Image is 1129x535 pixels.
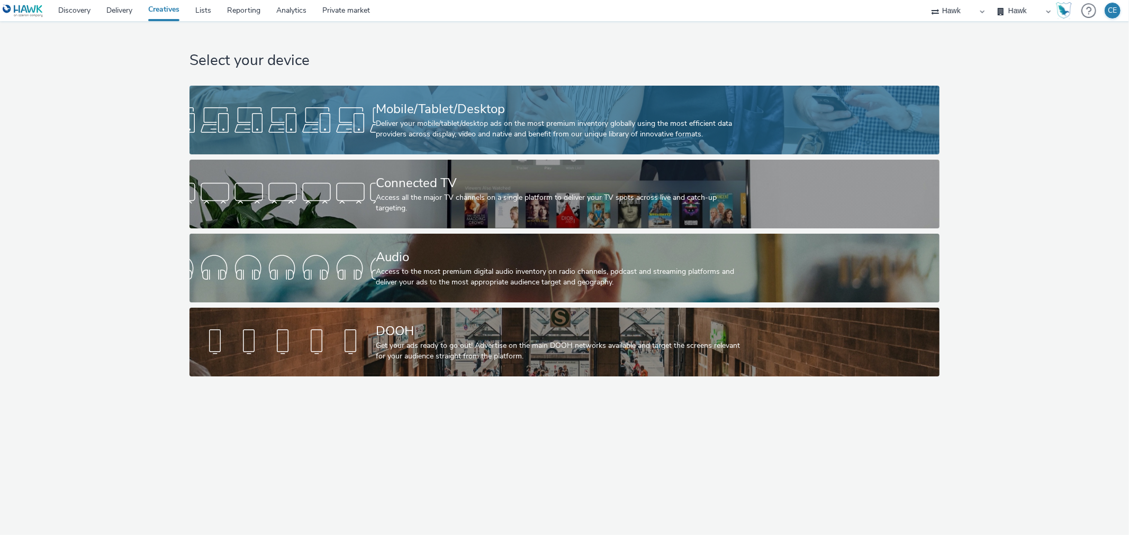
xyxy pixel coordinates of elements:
[189,86,940,154] a: Mobile/Tablet/DesktopDeliver your mobile/tablet/desktop ads on the most premium inventory globall...
[1056,2,1076,19] a: Hawk Academy
[189,51,940,71] h1: Select your device
[376,248,749,266] div: Audio
[376,322,749,340] div: DOOH
[189,234,940,302] a: AudioAccess to the most premium digital audio inventory on radio channels, podcast and streaming ...
[1056,2,1072,19] img: Hawk Academy
[376,340,749,362] div: Get your ads ready to go out! Advertise on the main DOOH networks available and target the screen...
[376,192,749,214] div: Access all the major TV channels on a single platform to deliver your TV spots across live and ca...
[376,118,749,140] div: Deliver your mobile/tablet/desktop ads on the most premium inventory globally using the most effi...
[189,160,940,228] a: Connected TVAccess all the major TV channels on a single platform to deliver your TV spots across...
[189,308,940,376] a: DOOHGet your ads ready to go out! Advertise on the main DOOH networks available and target the sc...
[376,100,749,118] div: Mobile/Tablet/Desktop
[376,266,749,288] div: Access to the most premium digital audio inventory on radio channels, podcast and streaming platf...
[376,174,749,192] div: Connected TV
[3,4,43,17] img: undefined Logo
[1108,3,1117,19] div: CE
